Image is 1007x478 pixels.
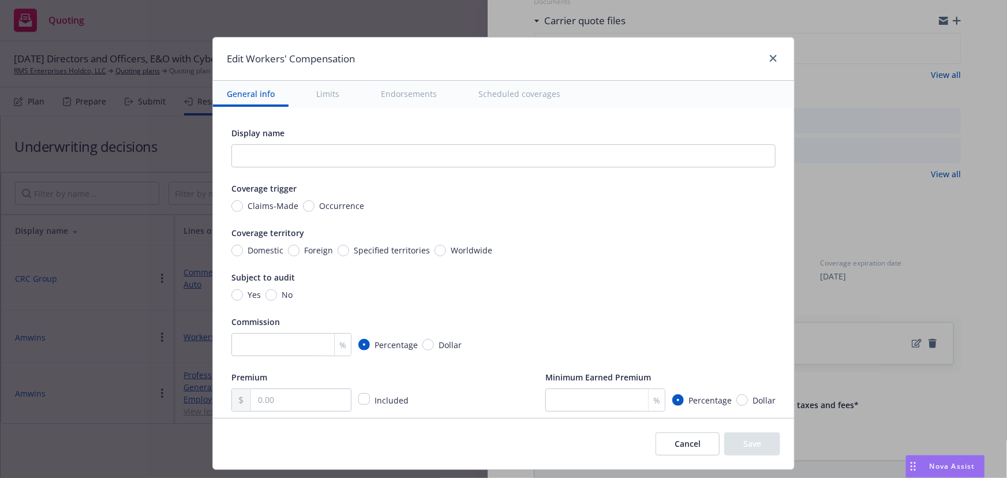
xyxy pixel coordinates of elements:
button: General info [213,81,289,107]
span: Occurrence [319,200,364,212]
input: Foreign [288,245,300,256]
span: Percentage [375,339,418,351]
span: Subject to audit [231,272,295,283]
span: % [339,339,346,351]
input: Worldwide [435,245,446,256]
input: 0.00 [251,389,351,411]
span: No [282,289,293,301]
input: Percentage [672,394,684,406]
input: Specified territories [338,245,349,256]
button: Cancel [656,432,720,455]
span: Yes [248,289,261,301]
span: Coverage territory [231,227,304,238]
input: Dollar [422,339,434,350]
button: Scheduled coverages [465,81,574,107]
div: Drag to move [906,455,920,477]
input: Yes [231,289,243,301]
span: Premium [231,372,267,383]
a: close [766,51,780,65]
span: Minimum Earned Premium [545,372,651,383]
span: Domestic [248,244,283,256]
span: Coverage trigger [231,183,297,194]
span: Dollar [439,339,462,351]
span: Specified territories [354,244,430,256]
button: Limits [302,81,353,107]
input: No [265,289,277,301]
input: Domestic [231,245,243,256]
input: Claims-Made [231,200,243,212]
input: Dollar [736,394,748,406]
button: Nova Assist [905,455,985,478]
span: % [653,394,660,406]
span: Foreign [304,244,333,256]
input: Occurrence [303,200,315,212]
span: Nova Assist [930,461,975,471]
h1: Edit Workers' Compensation [227,51,355,66]
input: Percentage [358,339,370,350]
span: Commission [231,316,280,327]
span: Dollar [753,394,776,406]
span: Percentage [688,394,732,406]
button: Endorsements [367,81,451,107]
span: Display name [231,128,284,139]
span: Included [375,395,409,406]
span: Claims-Made [248,200,298,212]
span: Worldwide [451,244,492,256]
